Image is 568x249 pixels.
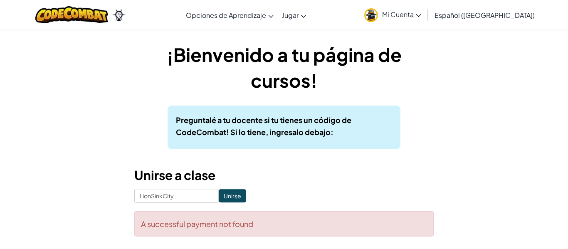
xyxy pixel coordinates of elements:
b: Preguntalé a tu docente si tu tienes un código de CodeCombat! Si lo tiene, ingresalo debajo: [176,115,351,137]
img: Ozaria [112,9,126,21]
span: Español ([GEOGRAPHIC_DATA]) [435,11,535,20]
img: avatar [364,8,378,22]
a: Mi Cuenta [360,2,425,28]
span: Jugar [282,11,299,20]
div: A successful payment not found [134,211,434,237]
input: <Enter Class Code> [134,189,219,203]
a: Opciones de Aprendizaje [182,4,278,26]
a: Español ([GEOGRAPHIC_DATA]) [430,4,539,26]
h1: ¡Bienvenido a tu página de cursos! [134,42,434,93]
input: Unirse [219,189,246,202]
h3: Unirse a clase [134,166,434,185]
a: Jugar [278,4,310,26]
span: Opciones de Aprendizaje [186,11,266,20]
img: CodeCombat logo [35,6,108,23]
span: Mi Cuenta [382,10,421,19]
